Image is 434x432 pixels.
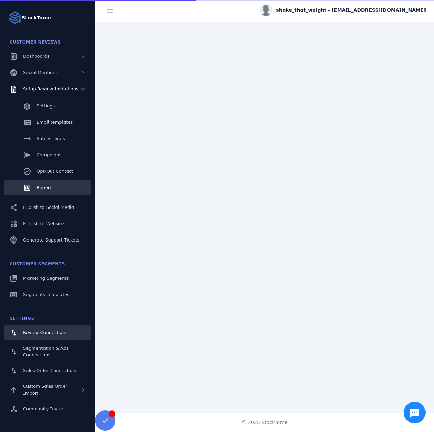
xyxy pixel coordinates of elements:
span: Segmentation & Ads Connections [23,346,69,358]
strong: StackTome [22,14,51,21]
span: Community Invite [23,406,63,411]
span: Opt-Out Contact [37,169,73,174]
a: Segments Templates [4,287,91,302]
span: Publish to Social Media [23,205,74,210]
span: Customer Reviews [10,40,61,45]
img: profile.jpg [260,4,272,16]
a: Report [4,180,91,195]
span: Customer Segments [10,262,65,266]
a: Segmentation & Ads Connections [4,342,91,362]
span: Segments Templates [23,292,69,297]
span: Setup Review Invitations [23,86,78,92]
a: Opt-Out Contact [4,164,91,179]
span: Sales Order Connections [23,368,77,373]
a: Community Invite [4,401,91,416]
span: Email templates [37,120,73,125]
span: Subject lines [37,136,65,141]
span: Review Connections [23,330,68,335]
span: Settings [37,103,55,109]
span: Custom Sales Order Import [23,384,67,396]
span: Marketing Segments [23,276,69,281]
span: Campaigns [37,152,61,157]
span: Social Mentions [23,70,58,75]
span: Generate Support Tickets [23,237,79,243]
a: Publish to Website [4,216,91,231]
a: Subject lines [4,131,91,146]
a: Marketing Segments [4,271,91,286]
span: Settings [10,316,34,321]
a: Campaigns [4,148,91,163]
span: Dashboards [23,54,50,59]
a: Review Connections [4,325,91,340]
a: Email templates [4,115,91,130]
span: © 2025 StackTome [242,419,288,426]
a: Settings [4,99,91,114]
a: Sales Order Connections [4,363,91,378]
a: Generate Support Tickets [4,233,91,248]
span: Publish to Website [23,221,64,226]
span: Report [37,185,51,190]
span: shake_that_weight - [EMAIL_ADDRESS][DOMAIN_NAME] [276,6,426,14]
a: Publish to Social Media [4,200,91,215]
img: Logo image [8,11,22,24]
button: shake_that_weight - [EMAIL_ADDRESS][DOMAIN_NAME] [260,4,426,16]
